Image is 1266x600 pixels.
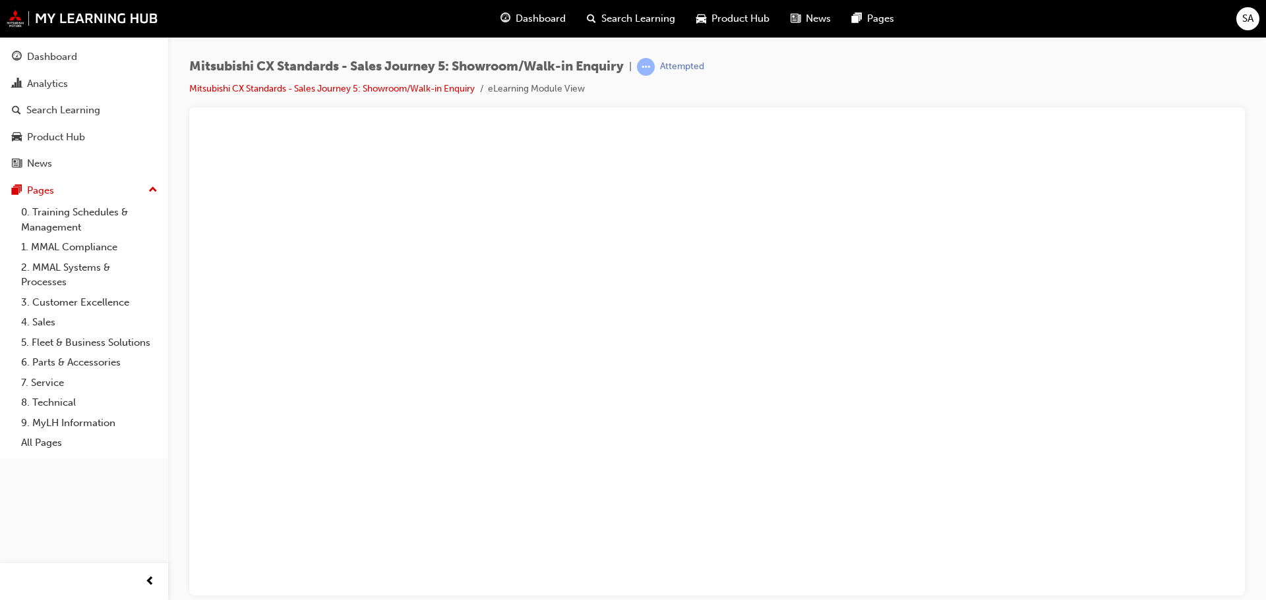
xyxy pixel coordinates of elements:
a: Product Hub [5,125,163,150]
a: car-iconProduct Hub [686,5,780,32]
a: 4. Sales [16,312,163,333]
span: Dashboard [516,11,566,26]
button: Pages [5,178,163,203]
span: up-icon [148,182,158,199]
div: Analytics [27,76,68,92]
span: prev-icon [145,574,155,590]
span: chart-icon [12,78,22,90]
span: News [806,11,831,26]
span: guage-icon [12,51,22,63]
a: pages-iconPages [841,5,905,32]
a: 8. Technical [16,393,163,413]
a: 2. MMAL Systems & Processes [16,258,163,292]
span: Mitsubishi CX Standards - Sales Journey 5: Showroom/Walk-in Enquiry [189,59,624,74]
a: guage-iconDashboard [490,5,576,32]
a: 0. Training Schedules & Management [16,202,163,237]
a: 5. Fleet & Business Solutions [16,333,163,353]
div: Pages [27,183,54,198]
a: Dashboard [5,45,163,69]
div: Product Hub [27,130,85,145]
a: Mitsubishi CX Standards - Sales Journey 5: Showroom/Walk-in Enquiry [189,83,475,94]
button: SA [1236,7,1259,30]
a: All Pages [16,433,163,453]
li: eLearning Module View [488,82,585,97]
span: SA [1242,11,1253,26]
span: search-icon [12,105,21,117]
div: News [27,156,52,171]
a: search-iconSearch Learning [576,5,686,32]
span: car-icon [12,132,22,144]
span: | [629,59,632,74]
span: Search Learning [601,11,675,26]
a: 6. Parts & Accessories [16,352,163,373]
div: Dashboard [27,49,77,65]
span: Product Hub [711,11,769,26]
div: Search Learning [26,103,100,118]
button: DashboardAnalyticsSearch LearningProduct HubNews [5,42,163,178]
a: news-iconNews [780,5,841,32]
div: Attempted [660,61,704,73]
a: 9. MyLH Information [16,413,163,433]
span: news-icon [12,158,22,170]
img: mmal [7,10,158,27]
span: news-icon [791,11,800,27]
a: News [5,151,163,176]
span: car-icon [696,11,706,27]
a: Search Learning [5,98,163,123]
a: Analytics [5,72,163,96]
span: pages-icon [12,185,22,197]
a: 7. Service [16,373,163,393]
span: learningRecordVerb_ATTEMPT-icon [637,58,655,76]
a: 1. MMAL Compliance [16,237,163,258]
span: guage-icon [500,11,510,27]
span: Pages [867,11,894,26]
span: pages-icon [852,11,862,27]
span: search-icon [587,11,596,27]
a: 3. Customer Excellence [16,292,163,313]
